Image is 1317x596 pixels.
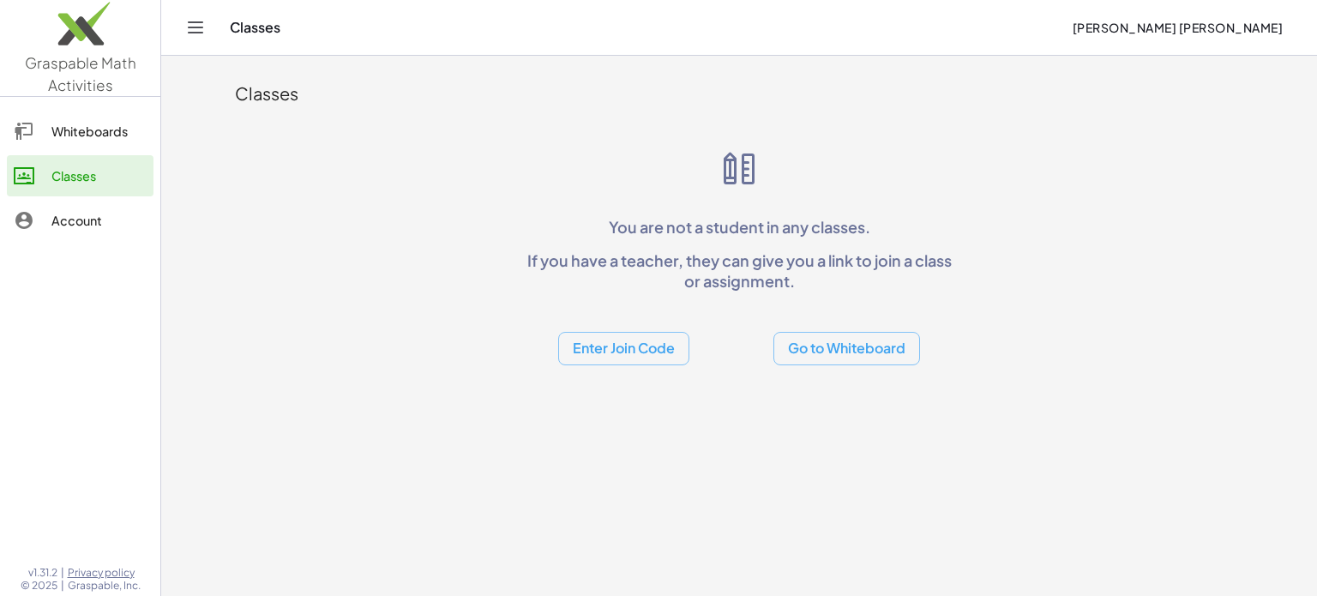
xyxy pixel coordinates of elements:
div: Classes [235,81,1243,105]
span: Graspable, Inc. [68,579,141,593]
button: Toggle navigation [182,14,209,41]
button: [PERSON_NAME] [PERSON_NAME] [1058,12,1296,43]
span: Graspable Math Activities [25,53,136,94]
span: © 2025 [21,579,57,593]
a: Account [7,200,153,241]
span: | [61,579,64,593]
a: Privacy policy [68,566,141,580]
div: Whiteboards [51,121,147,141]
span: v1.31.2 [28,566,57,580]
span: | [61,566,64,580]
button: Enter Join Code [558,332,689,365]
a: Whiteboards [7,111,153,152]
p: You are not a student in any classes. [520,217,959,237]
p: If you have a teacher, they can give you a link to join a class or assignment. [520,250,959,291]
span: [PERSON_NAME] [PERSON_NAME] [1072,20,1283,35]
div: Classes [51,166,147,186]
button: Go to Whiteboard [773,332,920,365]
div: Account [51,210,147,231]
a: Classes [7,155,153,196]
